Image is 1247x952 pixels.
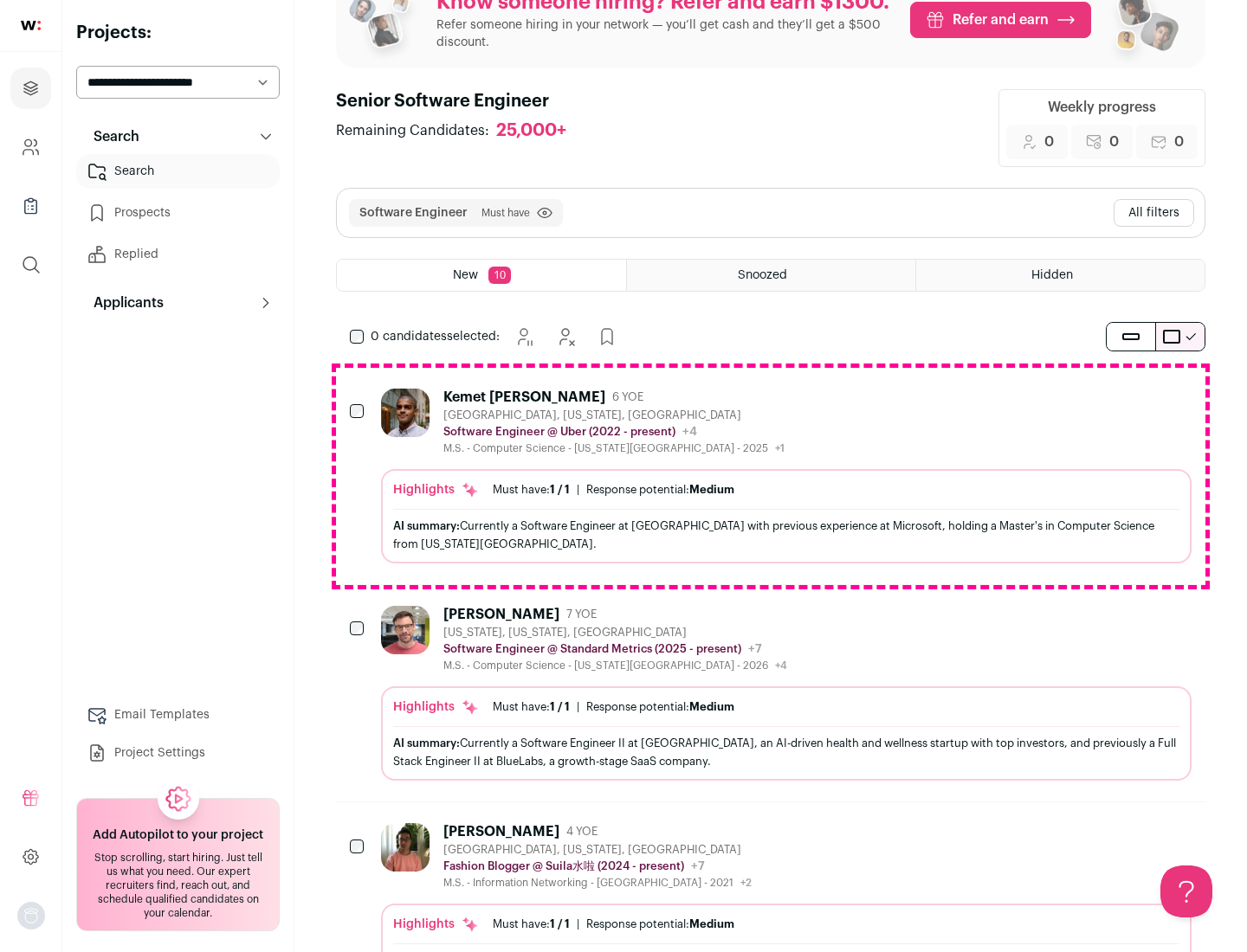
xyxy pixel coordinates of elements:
[443,843,752,857] div: [GEOGRAPHIC_DATA], [US_STATE], [GEOGRAPHIC_DATA]
[493,700,570,714] div: Must have:
[443,389,605,406] div: Kemet [PERSON_NAME]
[371,331,447,343] span: 0 candidates
[586,483,734,497] div: Response potential:
[393,698,479,716] div: Highlights
[10,68,51,109] a: Projects
[381,606,1192,781] a: [PERSON_NAME] 7 YOE [US_STATE], [US_STATE], [GEOGRAPHIC_DATA] Software Engineer @ Standard Metric...
[689,701,734,712] span: Medium
[488,267,511,284] span: 10
[83,126,139,147] p: Search
[1174,132,1184,152] span: 0
[336,89,584,113] h1: Senior Software Engineer
[76,21,280,45] h2: Projects:
[493,917,734,931] ul: |
[550,484,570,495] span: 1 / 1
[691,860,705,872] span: +7
[689,484,734,495] span: Medium
[17,902,45,929] img: nopic.png
[393,481,479,499] div: Highlights
[443,626,787,640] div: [US_STATE], [US_STATE], [GEOGRAPHIC_DATA]
[443,408,785,422] div: [GEOGRAPHIC_DATA], [US_STATE], [GEOGRAPHIC_DATA]
[916,260,1205,291] a: Hidden
[590,319,624,354] button: Add to Prospects
[496,120,566,142] div: 25,000+
[76,798,280,931] a: Add Autopilot to your project Stop scrolling, start hiring. Just tell us what you need. Our exper...
[443,823,559,840] div: [PERSON_NAME]
[493,917,570,931] div: Must have:
[1048,97,1156,118] div: Weekly progress
[1044,132,1054,152] span: 0
[393,520,460,531] span: AI summary:
[748,643,762,655] span: +7
[550,918,570,929] span: 1 / 1
[443,642,741,656] p: Software Engineer @ Standard Metrics (2025 - present)
[775,660,787,671] span: +4
[1160,865,1212,917] iframe: Help Scout Beacon - Open
[566,825,598,839] span: 4 YOE
[1109,132,1119,152] span: 0
[76,286,280,320] button: Applicants
[21,21,41,30] img: wellfound-shorthand-0d5821cbd27db2630d0214b213865d53afaa358527fdda9d0ea32b1df1b89c2c.svg
[381,606,430,654] img: 0fb184815f518ed3bcaf4f46c87e3bafcb34ea1ec747045ab451f3ffb05d485a
[443,425,675,439] p: Software Engineer @ Uber (2022 - present)
[87,851,268,920] div: Stop scrolling, start hiring. Just tell us what you need. Our expert recruiters find, reach out, ...
[548,319,583,354] button: Hide
[76,154,280,189] a: Search
[689,918,734,929] span: Medium
[443,441,785,455] div: M.S. - Computer Science - [US_STATE][GEOGRAPHIC_DATA] - 2025
[436,16,896,51] p: Refer someone hiring in your network — you’ll get cash and they’ll get a $500 discount.
[76,119,280,154] button: Search
[76,698,280,732] a: Email Templates
[17,902,45,929] button: Open dropdown
[93,827,263,844] h2: Add Autopilot to your project
[453,269,478,281] span: New
[76,736,280,770] a: Project Settings
[381,389,430,437] img: 1d26598260d5d9f7a69202d59cf331847448e6cffe37083edaed4f8fc8795bfe
[393,517,1179,553] div: Currently a Software Engineer at [GEOGRAPHIC_DATA] with previous experience at Microsoft, holding...
[393,916,479,933] div: Highlights
[740,878,752,888] span: +2
[566,608,597,621] span: 7 YOE
[910,2,1091,38] a: Refer and earn
[76,196,280,230] a: Prospects
[493,483,570,497] div: Must have:
[493,483,734,497] ul: |
[1114,199,1194,227] button: All filters
[381,823,430,872] img: 322c244f3187aa81024ea13e08450523775794405435f85740c15dbe0cd0baab.jpg
[336,120,489,141] span: Remaining Candidates:
[381,389,1192,563] a: Kemet [PERSON_NAME] 6 YOE [GEOGRAPHIC_DATA], [US_STATE], [GEOGRAPHIC_DATA] Software Engineer @ Ub...
[550,701,570,712] span: 1 / 1
[10,126,51,168] a: Company and ATS Settings
[76,237,280,272] a: Replied
[443,859,684,873] p: Fashion Blogger @ Suila水啦 (2024 - present)
[612,390,643,404] span: 6 YOE
[1031,269,1073,281] span: Hidden
[481,206,530,220] span: Must have
[359,204,468,222] button: Software Engineer
[83,293,164,313] p: Applicants
[443,876,752,890] div: M.S. - Information Networking - [GEOGRAPHIC_DATA] - 2021
[627,260,915,291] a: Snoozed
[586,700,734,714] div: Response potential:
[393,737,460,749] span: AI summary:
[738,269,787,281] span: Snoozed
[682,426,697,438] span: +4
[507,319,541,354] button: Snooze
[443,606,559,623] div: [PERSON_NAME]
[371,328,500,345] span: selected:
[586,917,734,931] div: Response potential:
[393,734,1179,770] div: Currently a Software Engineer II at [GEOGRAPHIC_DATA], an AI-driven health and wellness startup w...
[10,185,51,227] a: Company Lists
[493,700,734,714] ul: |
[443,659,787,672] div: M.S. - Computer Science - [US_STATE][GEOGRAPHIC_DATA] - 2026
[775,443,785,453] span: +1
